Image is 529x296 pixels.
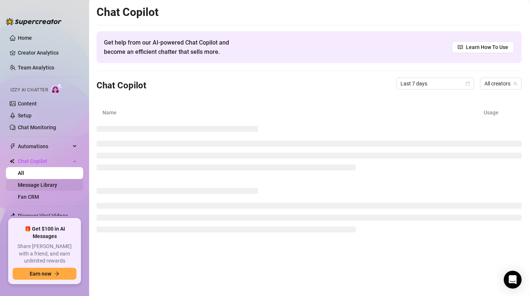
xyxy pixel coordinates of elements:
span: Earn now [30,271,51,277]
a: Creator Analytics [18,47,77,59]
button: Earn nowarrow-right [13,268,76,280]
span: team [513,81,517,86]
a: All [18,170,24,176]
span: Automations [18,140,71,152]
a: Chat Monitoring [18,124,56,130]
span: Chat Copilot [18,155,71,167]
a: Setup [18,113,32,118]
div: Open Intercom Messenger [504,271,522,289]
span: All creators [484,78,517,89]
a: Discover Viral Videos [18,213,68,219]
article: Usage [484,108,516,117]
span: Last 7 days [401,78,470,89]
a: Fan CRM [18,194,39,200]
a: Message Library [18,182,57,188]
span: Izzy AI Chatter [10,87,48,94]
span: 🎁 Get $100 in AI Messages [13,225,76,240]
a: Content [18,101,37,107]
a: Team Analytics [18,65,54,71]
span: calendar [466,81,470,86]
img: AI Chatter [51,84,62,94]
span: thunderbolt [10,143,16,149]
article: Name [102,108,484,117]
img: Chat Copilot [10,159,14,164]
a: Home [18,35,32,41]
span: arrow-right [54,271,59,276]
span: Learn How To Use [466,43,508,51]
h3: Chat Copilot [97,80,146,92]
img: logo-BBDzfeDw.svg [6,18,62,25]
span: Get help from our AI-powered Chat Copilot and become an efficient chatter that sells more. [104,38,247,56]
span: read [458,45,463,50]
h2: Chat Copilot [97,5,522,19]
span: Share [PERSON_NAME] with a friend, and earn unlimited rewards [13,243,76,265]
a: Learn How To Use [452,41,514,53]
